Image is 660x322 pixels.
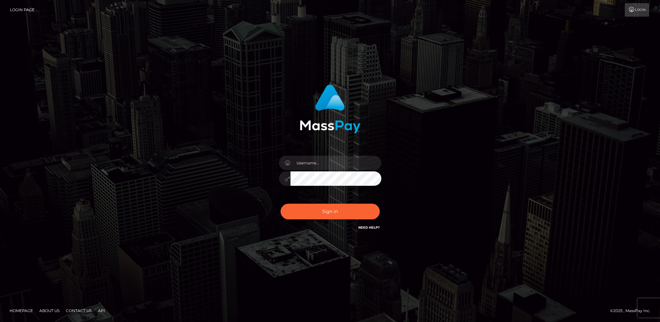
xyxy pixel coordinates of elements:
[358,225,380,230] a: Need Help?
[290,156,381,170] input: Username...
[300,84,361,133] img: MassPay Login
[37,306,62,316] a: About Us
[610,307,655,314] div: © 2025 , MassPay Inc.
[63,306,94,316] a: Contact Us
[7,306,36,316] a: Homepage
[625,3,649,17] a: Login
[281,204,380,219] button: Sign in
[10,3,35,17] a: Login Page
[95,306,107,316] a: API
